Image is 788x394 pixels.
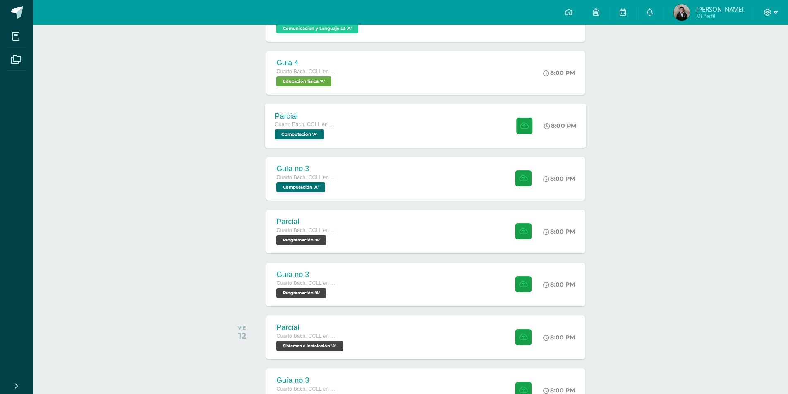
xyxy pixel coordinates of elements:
[276,341,343,351] span: Sistemas e Instalación 'A'
[276,235,326,245] span: Programación 'A'
[276,69,338,74] span: Cuarto Bach. CCLL en Computación
[543,387,575,394] div: 8:00 PM
[543,175,575,182] div: 8:00 PM
[275,129,324,139] span: Computación 'A'
[276,217,338,226] div: Parcial
[276,174,338,180] span: Cuarto Bach. CCLL en Computación
[276,76,331,86] span: Educación física 'A'
[276,288,326,298] span: Programación 'A'
[275,122,338,127] span: Cuarto Bach. CCLL en Computación
[238,331,246,341] div: 12
[276,182,325,192] span: Computación 'A'
[276,280,338,286] span: Cuarto Bach. CCLL en Computación
[696,5,744,13] span: [PERSON_NAME]
[276,227,338,233] span: Cuarto Bach. CCLL en Computación
[543,228,575,235] div: 8:00 PM
[544,122,577,129] div: 8:00 PM
[275,112,338,120] div: Parcial
[673,4,690,21] img: 59311d5ada4c1c23b4d40c14c94066d6.png
[276,386,338,392] span: Cuarto Bach. CCLL en Computación
[276,323,345,332] div: Parcial
[276,59,338,67] div: Guia 4
[276,270,338,279] div: Guía no.3
[543,281,575,288] div: 8:00 PM
[276,165,338,173] div: Guía no.3
[543,69,575,76] div: 8:00 PM
[276,376,345,385] div: Guía no.3
[543,334,575,341] div: 8:00 PM
[276,333,338,339] span: Cuarto Bach. CCLL en Computación
[276,24,358,33] span: Comunicacion y Lenguaje L3 'A'
[696,12,744,19] span: Mi Perfil
[238,325,246,331] div: VIE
